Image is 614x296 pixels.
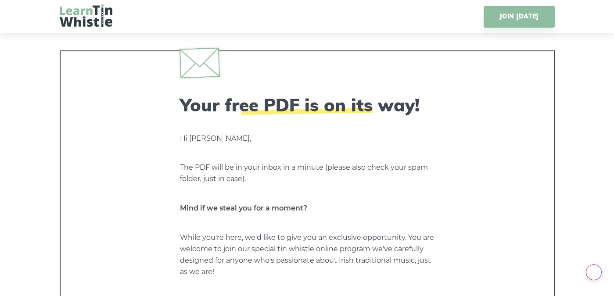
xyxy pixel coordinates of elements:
[60,4,112,27] img: LearnTinWhistle.com
[180,133,434,144] p: Hi [PERSON_NAME],
[484,6,554,28] a: JOIN [DATE]
[180,162,434,185] p: The PDF will be in your inbox in a minute (please also check your spam folder, just in case).
[180,204,307,212] strong: Mind if we steal you for a moment?
[180,94,434,115] h2: Your free PDF is on its way!
[180,232,434,278] p: While you're here, we'd like to give you an exclusive opportunity. You are welcome to join our sp...
[179,47,219,78] img: envelope.svg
